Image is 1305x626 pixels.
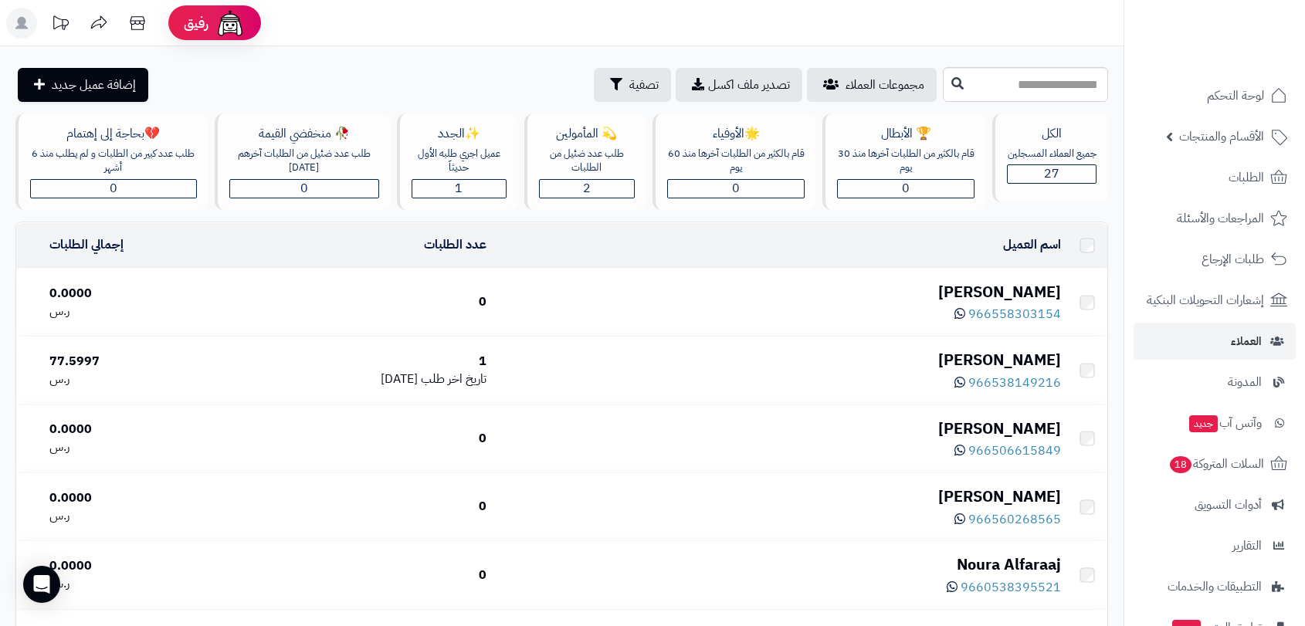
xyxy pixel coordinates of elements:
div: [PERSON_NAME] [499,281,1061,303]
div: [PERSON_NAME] [499,418,1061,440]
span: 966558303154 [968,305,1061,323]
span: 2 [583,179,591,198]
div: [PERSON_NAME] [499,349,1061,371]
div: 💔بحاجة إلى إهتمام [30,125,197,143]
div: [PERSON_NAME] [499,486,1061,508]
span: جديد [1189,415,1218,432]
a: 966558303154 [954,305,1061,323]
a: الكلجميع العملاء المسجلين27 [989,113,1111,210]
a: طلبات الإرجاع [1134,241,1296,278]
span: طلبات الإرجاع [1202,249,1264,270]
span: 0 [110,179,117,198]
div: ✨الجدد [412,125,507,143]
a: 🥀 منخفضي القيمةطلب عدد ضئيل من الطلبات آخرهم [DATE]0 [212,113,394,210]
div: طلب عدد ضئيل من الطلبات آخرهم [DATE] [229,147,379,175]
img: logo-2.png [1200,12,1290,44]
div: 🌟الأوفياء [667,125,805,143]
a: التطبيقات والخدمات [1134,568,1296,605]
a: التقارير [1134,527,1296,564]
div: قام بالكثير من الطلبات آخرها منذ 30 يوم [837,147,975,175]
span: الطلبات [1229,167,1264,188]
div: 0.0000 [49,285,227,303]
a: تصدير ملف اكسل [676,68,802,102]
span: 966506615849 [968,442,1061,460]
div: 77.5997 [49,353,227,371]
div: ر.س [49,575,227,593]
div: Noura Alfaraaj [499,553,1061,576]
div: 0 [239,567,486,584]
a: إضافة عميل جديد [18,68,148,102]
div: 💫 المأمولين [539,125,635,143]
a: 💫 المأمولينطلب عدد ضئيل من الطلبات2 [521,113,649,210]
div: طلب عدد كبير من الطلبات و لم يطلب منذ 6 أشهر [30,147,197,175]
span: مجموعات العملاء [846,76,924,94]
span: الأقسام والمنتجات [1179,126,1264,147]
a: العملاء [1134,323,1296,360]
span: 1 [455,179,463,198]
div: Open Intercom Messenger [23,566,60,603]
a: لوحة التحكم [1134,77,1296,114]
div: طلب عدد ضئيل من الطلبات [539,147,635,175]
span: 9660538395521 [961,578,1061,597]
div: 🥀 منخفضي القيمة [229,125,379,143]
a: 9660538395521 [947,578,1061,597]
button: تصفية [594,68,671,102]
div: قام بالكثير من الطلبات آخرها منذ 60 يوم [667,147,805,175]
a: اسم العميل [1003,235,1061,254]
span: 0 [732,179,740,198]
div: 1 [239,353,486,371]
a: الطلبات [1134,159,1296,196]
span: التطبيقات والخدمات [1168,576,1262,597]
span: لوحة التحكم [1207,85,1264,107]
a: تحديثات المنصة [41,8,80,42]
div: 0.0000 [49,557,227,575]
span: إضافة عميل جديد [52,76,136,94]
div: 🏆 الأبطال [837,125,975,143]
span: رفيق [184,14,208,32]
a: وآتس آبجديد [1134,404,1296,442]
span: التقارير [1232,535,1262,557]
div: ر.س [49,303,227,320]
div: [DATE] [239,371,486,388]
a: 966506615849 [954,442,1061,460]
span: السلات المتروكة [1168,453,1264,475]
a: 🏆 الأبطالقام بالكثير من الطلبات آخرها منذ 30 يوم0 [819,113,989,210]
div: ر.س [49,438,227,456]
a: ✨الجددعميل اجري طلبه الأول حديثاّ1 [394,113,521,210]
span: 0 [902,179,910,198]
span: وآتس آب [1188,412,1262,434]
div: عميل اجري طلبه الأول حديثاّ [412,147,507,175]
a: المدونة [1134,364,1296,401]
span: 966560268565 [968,510,1061,529]
span: 966538149216 [968,374,1061,392]
a: 966560268565 [954,510,1061,529]
span: 27 [1044,164,1059,183]
div: الكل [1007,125,1097,143]
a: عدد الطلبات [424,235,486,254]
div: جميع العملاء المسجلين [1007,147,1097,161]
a: السلات المتروكة18 [1134,445,1296,482]
div: 0 [239,430,486,448]
span: تصدير ملف اكسل [708,76,790,94]
span: العملاء [1231,330,1262,352]
a: المراجعات والأسئلة [1134,200,1296,237]
div: 0.0000 [49,489,227,507]
span: 18 [1169,455,1191,473]
a: مجموعات العملاء [807,68,937,102]
span: المدونة [1228,371,1262,393]
img: ai-face.png [215,8,246,39]
a: أدوات التسويق [1134,486,1296,523]
a: 💔بحاجة إلى إهتمامطلب عدد كبير من الطلبات و لم يطلب منذ 6 أشهر0 [12,113,212,210]
div: 0 [239,498,486,516]
span: إشعارات التحويلات البنكية [1147,289,1264,311]
span: تاريخ اخر طلب [421,370,486,388]
div: ر.س [49,371,227,388]
span: المراجعات والأسئلة [1177,208,1264,229]
span: تصفية [629,76,659,94]
span: 0 [300,179,308,198]
div: 0 [239,293,486,311]
div: ر.س [49,507,227,525]
a: إجمالي الطلبات [49,235,124,254]
div: 0.0000 [49,421,227,438]
a: إشعارات التحويلات البنكية [1134,282,1296,319]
